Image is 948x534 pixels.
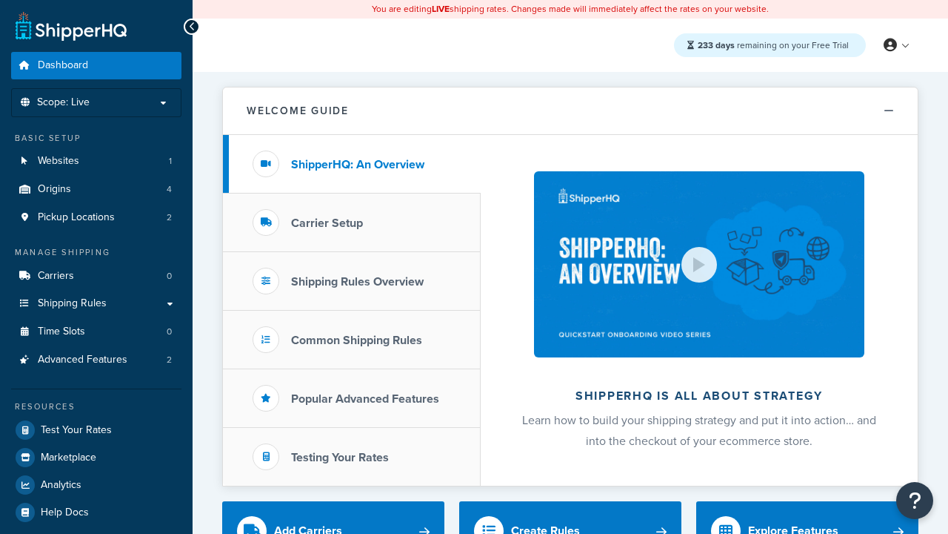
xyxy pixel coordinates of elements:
[11,246,181,259] div: Manage Shipping
[11,263,181,290] a: Carriers0
[247,105,349,116] h2: Welcome Guide
[169,155,172,168] span: 1
[41,452,96,464] span: Marketplace
[11,263,181,290] li: Carriers
[41,424,112,437] span: Test Your Rates
[38,270,74,283] span: Carriers
[11,400,181,413] div: Resources
[11,132,181,145] div: Basic Setup
[11,204,181,231] li: Pickup Locations
[11,499,181,526] a: Help Docs
[11,148,181,175] a: Websites1
[11,148,181,175] li: Websites
[11,346,181,374] li: Advanced Features
[38,155,79,168] span: Websites
[167,354,172,366] span: 2
[291,217,363,230] h3: Carrier Setup
[698,39,735,52] strong: 233 days
[11,318,181,346] a: Time Slots0
[291,451,389,464] h3: Testing Your Rates
[11,417,181,444] a: Test Your Rates
[291,334,422,347] h3: Common Shipping Rules
[432,2,450,16] b: LIVE
[38,211,115,224] span: Pickup Locations
[167,211,172,224] span: 2
[11,444,181,471] a: Marketplace
[11,346,181,374] a: Advanced Features2
[11,318,181,346] li: Time Slots
[38,183,71,196] span: Origins
[38,326,85,338] span: Time Slots
[698,39,849,52] span: remaining on your Free Trial
[11,176,181,203] li: Origins
[896,482,933,519] button: Open Resource Center
[38,354,127,366] span: Advanced Features
[11,290,181,317] a: Shipping Rules
[11,204,181,231] a: Pickup Locations2
[38,297,107,310] span: Shipping Rules
[38,59,88,72] span: Dashboard
[11,176,181,203] a: Origins4
[167,326,172,338] span: 0
[11,52,181,79] a: Dashboard
[167,183,172,196] span: 4
[520,389,878,403] h2: ShipperHQ is all about strategy
[37,96,90,109] span: Scope: Live
[291,275,424,289] h3: Shipping Rules Overview
[522,412,876,449] span: Learn how to build your shipping strategy and put it into action… and into the checkout of your e...
[223,88,918,135] button: Welcome Guide
[41,479,81,492] span: Analytics
[11,472,181,498] a: Analytics
[291,158,424,171] h3: ShipperHQ: An Overview
[41,507,89,519] span: Help Docs
[167,270,172,283] span: 0
[534,171,864,357] img: ShipperHQ is all about strategy
[291,392,439,406] h3: Popular Advanced Features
